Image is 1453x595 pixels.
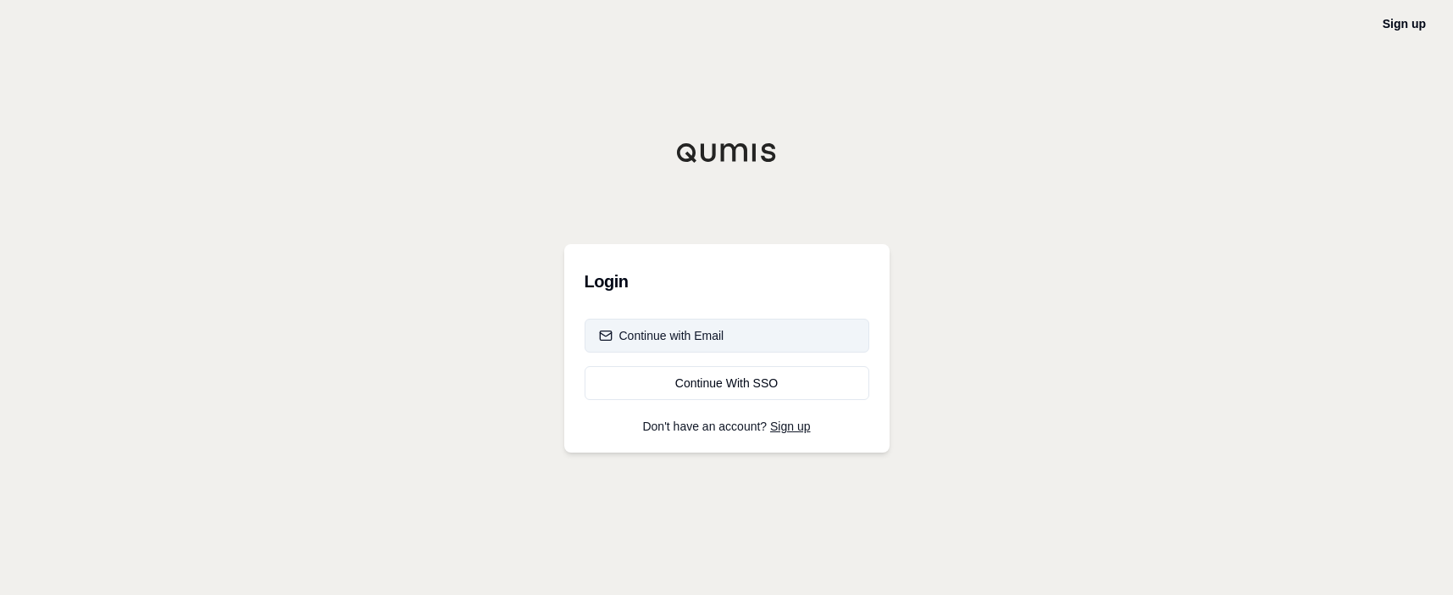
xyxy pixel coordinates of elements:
a: Sign up [1383,17,1426,31]
img: Qumis [676,142,778,163]
div: Continue with Email [599,327,724,344]
a: Sign up [770,420,810,433]
button: Continue with Email [585,319,869,353]
div: Continue With SSO [599,375,855,392]
a: Continue With SSO [585,366,869,400]
h3: Login [585,264,869,298]
p: Don't have an account? [585,420,869,432]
